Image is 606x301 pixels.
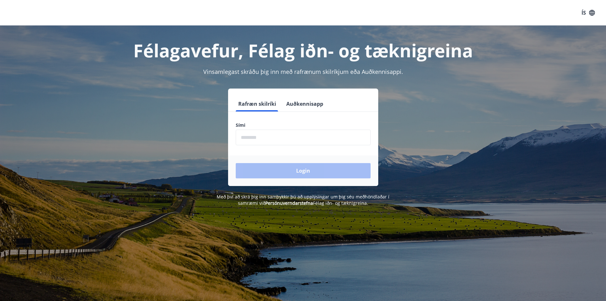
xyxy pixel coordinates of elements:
a: Persónuverndarstefna [265,200,313,206]
span: Vinsamlegast skráðu þig inn með rafrænum skilríkjum eða Auðkennisappi. [203,68,403,75]
label: Sími [236,122,371,128]
button: Rafræn skilríki [236,96,279,111]
button: ÍS [578,7,598,18]
button: Auðkennisapp [284,96,326,111]
span: Með því að skrá þig inn samþykkir þú að upplýsingar um þig séu meðhöndlaðar í samræmi við Félag i... [217,194,389,206]
h1: Félagavefur, Félag iðn- og tæknigreina [82,38,525,62]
